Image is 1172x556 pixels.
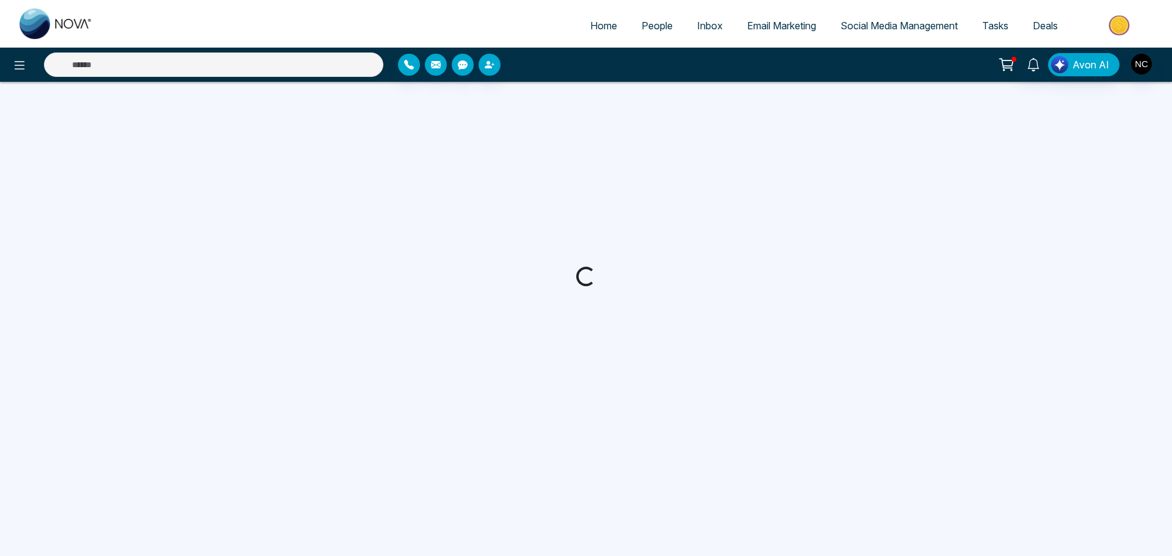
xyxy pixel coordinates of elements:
img: Nova CRM Logo [20,9,93,39]
a: People [629,14,685,37]
span: People [642,20,673,32]
a: Social Media Management [828,14,970,37]
span: Tasks [982,20,1008,32]
span: Deals [1033,20,1058,32]
span: Social Media Management [841,20,958,32]
span: Avon AI [1073,57,1109,72]
a: Deals [1021,14,1070,37]
span: Home [590,20,617,32]
span: Inbox [697,20,723,32]
img: Lead Flow [1051,56,1068,73]
span: Email Marketing [747,20,816,32]
img: User Avatar [1131,54,1152,74]
button: Avon AI [1048,53,1120,76]
a: Tasks [970,14,1021,37]
a: Home [578,14,629,37]
img: Market-place.gif [1076,12,1165,39]
a: Email Marketing [735,14,828,37]
a: Inbox [685,14,735,37]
